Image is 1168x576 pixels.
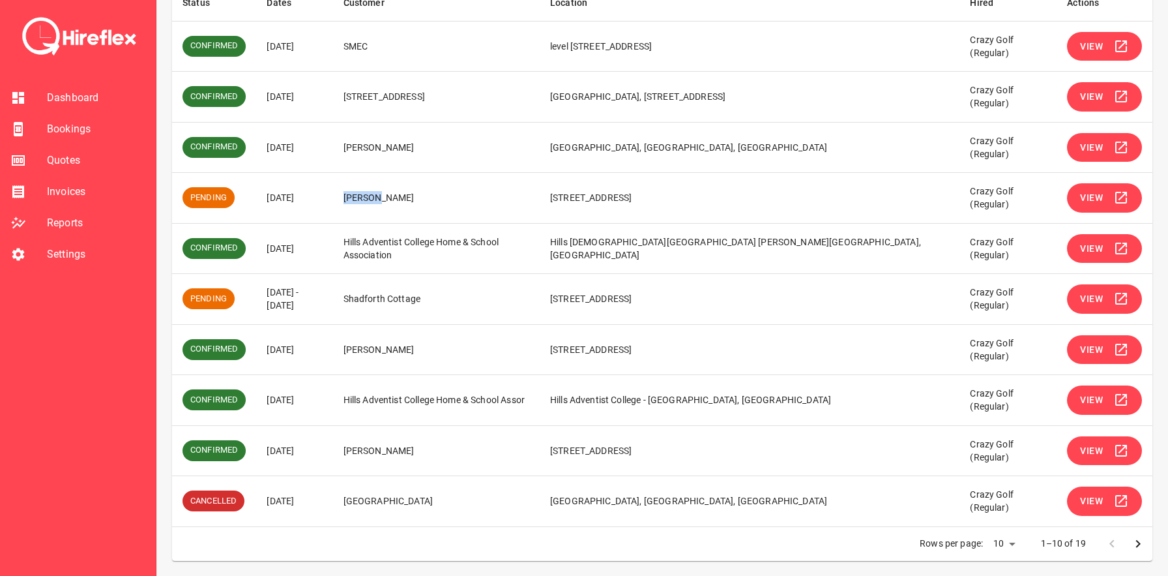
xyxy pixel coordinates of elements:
td: [STREET_ADDRESS] [540,324,960,375]
td: [GEOGRAPHIC_DATA] [333,476,540,527]
td: [DATE] [256,324,332,375]
span: Bookings [47,121,145,137]
span: View [1080,89,1103,105]
button: Go to next page [1125,531,1151,557]
td: Hills Adventist College - [GEOGRAPHIC_DATA], [GEOGRAPHIC_DATA] [540,375,960,426]
td: [STREET_ADDRESS] [540,173,960,224]
td: Crazy Golf (Regular) [959,375,1057,426]
td: [DATE] [256,72,332,123]
td: Crazy Golf (Regular) [959,72,1057,123]
td: Crazy Golf (Regular) [959,324,1057,375]
td: Crazy Golf (Regular) [959,173,1057,224]
span: View [1080,140,1103,156]
div: 10 [988,534,1019,553]
span: View [1080,190,1103,206]
span: View [1080,241,1103,257]
span: Reports [47,215,145,231]
span: View [1080,443,1103,459]
td: [PERSON_NAME] [333,173,540,224]
td: [GEOGRAPHIC_DATA], [STREET_ADDRESS] [540,72,960,123]
td: Crazy Golf (Regular) [959,425,1057,476]
td: Hills Adventist College Home & School Association [333,223,540,274]
td: [DATE] - [DATE] [256,274,332,325]
td: [STREET_ADDRESS] [333,72,540,123]
td: [PERSON_NAME] [333,324,540,375]
td: Hills [DEMOGRAPHIC_DATA][GEOGRAPHIC_DATA] [PERSON_NAME][GEOGRAPHIC_DATA], [GEOGRAPHIC_DATA] [540,223,960,274]
span: View [1080,38,1103,55]
td: Hills Adventist College Home & School Assor [333,375,540,426]
td: [PERSON_NAME] [333,122,540,173]
span: CANCELLED [182,495,244,508]
td: [DATE] [256,375,332,426]
td: [GEOGRAPHIC_DATA], [GEOGRAPHIC_DATA], [GEOGRAPHIC_DATA] [540,122,960,173]
td: [DATE] [256,122,332,173]
td: [DATE] [256,425,332,476]
td: [STREET_ADDRESS] [540,274,960,325]
td: [DATE] [256,476,332,527]
span: CONFIRMED [182,394,246,406]
span: Settings [47,247,145,262]
td: Crazy Golf (Regular) [959,223,1057,274]
td: Crazy Golf (Regular) [959,122,1057,173]
td: [DATE] [256,173,332,224]
span: View [1080,291,1103,307]
span: View [1080,342,1103,358]
span: CONFIRMED [182,141,246,153]
span: Invoices [47,184,145,200]
span: Quotes [47,153,145,168]
td: Crazy Golf (Regular) [959,476,1057,527]
td: [STREET_ADDRESS] [540,425,960,476]
td: Shadforth Cottage [333,274,540,325]
td: [GEOGRAPHIC_DATA], [GEOGRAPHIC_DATA], [GEOGRAPHIC_DATA] [540,476,960,527]
span: CONFIRMED [182,40,246,52]
span: CONFIRMED [182,444,246,457]
span: View [1080,392,1103,408]
td: level [STREET_ADDRESS] [540,21,960,72]
p: 1–10 of 19 [1041,537,1087,550]
span: PENDING [182,293,235,305]
span: CONFIRMED [182,242,246,254]
td: SMEC [333,21,540,72]
span: CONFIRMED [182,343,246,356]
span: CONFIRMED [182,91,246,103]
td: [PERSON_NAME] [333,425,540,476]
td: Crazy Golf (Regular) [959,21,1057,72]
span: View [1080,493,1103,509]
td: Crazy Golf (Regular) [959,274,1057,325]
span: Dashboard [47,90,145,106]
td: [DATE] [256,21,332,72]
span: PENDING [182,192,235,204]
td: [DATE] [256,223,332,274]
p: Rows per page: [920,537,983,550]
